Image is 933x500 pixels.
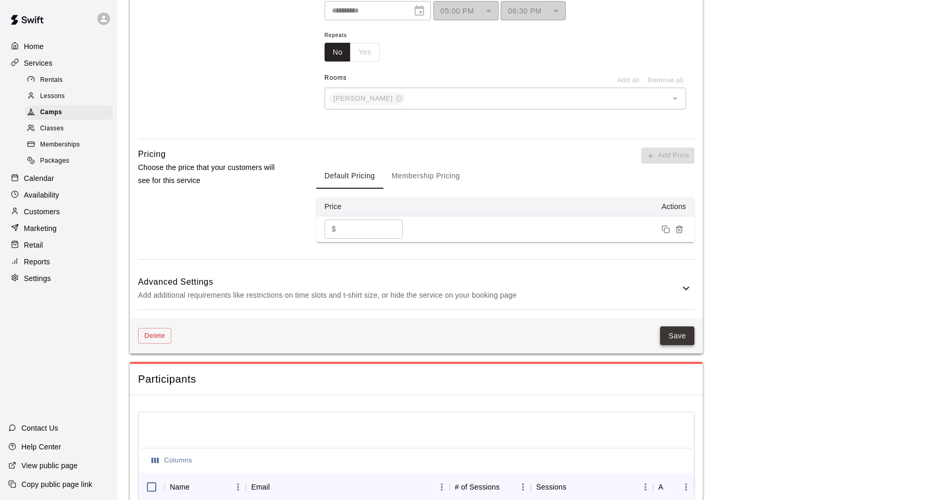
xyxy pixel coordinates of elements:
[25,88,117,104] a: Lessons
[270,480,284,494] button: Sort
[24,257,50,267] p: Reports
[138,161,283,187] p: Choose the price that your customers will see for this service
[24,173,54,184] p: Calendar
[230,479,246,495] button: Menu
[25,72,117,88] a: Rentals
[673,223,686,236] button: Remove price
[25,121,113,136] div: Classes
[25,121,117,137] a: Classes
[40,107,62,118] span: Camps
[500,480,514,494] button: Sort
[383,164,468,189] button: Membership Pricing
[659,223,673,236] button: Duplicate price
[25,105,113,120] div: Camps
[332,224,336,235] p: $
[25,153,117,169] a: Packages
[24,240,43,250] p: Retail
[40,124,64,134] span: Classes
[420,197,694,216] th: Actions
[25,138,113,152] div: Memberships
[24,58,53,68] p: Services
[325,43,380,62] div: outlined button group
[40,91,65,102] span: Lessons
[40,75,63,86] span: Rentals
[8,170,109,186] a: Calendar
[660,326,694,346] button: Save
[325,74,347,81] span: Rooms
[8,254,109,270] a: Reports
[25,137,117,153] a: Memberships
[138,148,166,161] h6: Pricing
[8,204,109,219] a: Customers
[316,164,383,189] button: Default Pricing
[8,187,109,203] a: Availability
[325,29,388,43] span: Repeats
[138,372,694,386] span: Participants
[8,39,109,54] a: Home
[149,453,195,469] button: Select columns
[24,273,51,284] p: Settings
[138,289,680,302] p: Add additional requirements like restrictions on time slots and t-shirt size, or hide the service...
[21,423,58,433] p: Contact Us
[25,154,113,168] div: Packages
[138,275,680,289] h6: Advanced Settings
[325,43,351,62] button: No
[434,479,450,495] button: Menu
[138,268,694,309] div: Advanced SettingsAdd additional requirements like restrictions on time slots and t-shirt size, or...
[566,480,581,494] button: Sort
[664,480,678,494] button: Sort
[25,89,113,104] div: Lessons
[8,55,109,71] a: Services
[25,105,117,121] a: Camps
[21,460,78,471] p: View public page
[316,197,420,216] th: Price
[40,156,69,166] span: Packages
[24,223,57,234] p: Marketing
[8,237,109,253] a: Retail
[24,206,60,217] p: Customers
[25,73,113,88] div: Rentals
[24,190,59,200] p: Availability
[515,479,531,495] button: Menu
[138,328,171,344] button: Delete
[24,41,44,52] p: Home
[21,479,92,490] p: Copy public page link
[8,221,109,236] a: Marketing
[40,140,80,150] span: Memberships
[638,479,653,495] button: Menu
[8,271,109,286] a: Settings
[21,442,61,452] p: Help Center
[678,479,694,495] button: Menu
[190,480,204,494] button: Sort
